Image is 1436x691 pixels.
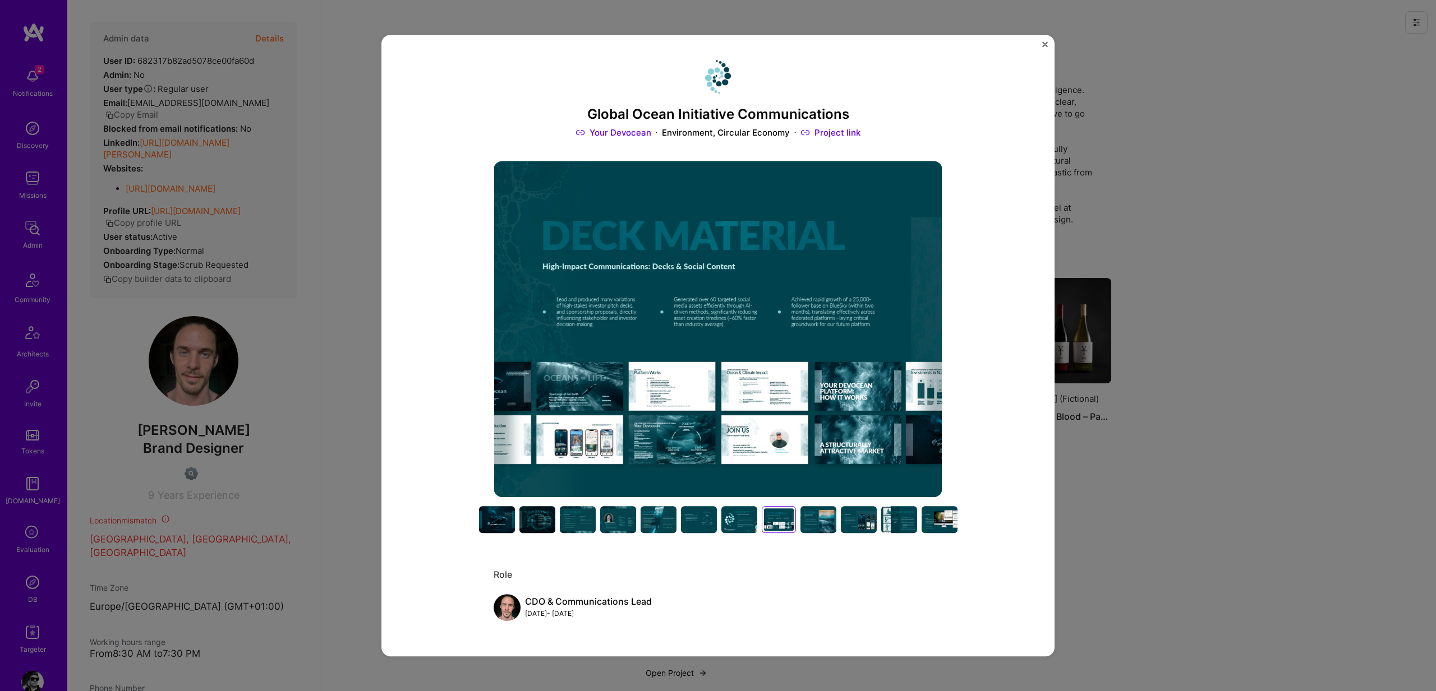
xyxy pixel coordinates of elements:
[494,569,942,581] div: Role
[800,127,810,138] img: Link
[698,57,738,98] img: Company logo
[800,127,860,138] a: Project link
[794,127,796,138] img: Dot
[576,127,585,138] img: Link
[662,127,790,138] div: Environment, Circular Economy
[656,127,657,138] img: Dot
[494,106,942,123] h3: Global Ocean Initiative Communications
[494,161,942,497] img: Project
[1042,41,1048,53] button: Close
[576,127,651,138] a: Your Devocean
[525,596,652,607] div: CDO & Communications Lead
[525,607,652,619] div: [DATE] - [DATE]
